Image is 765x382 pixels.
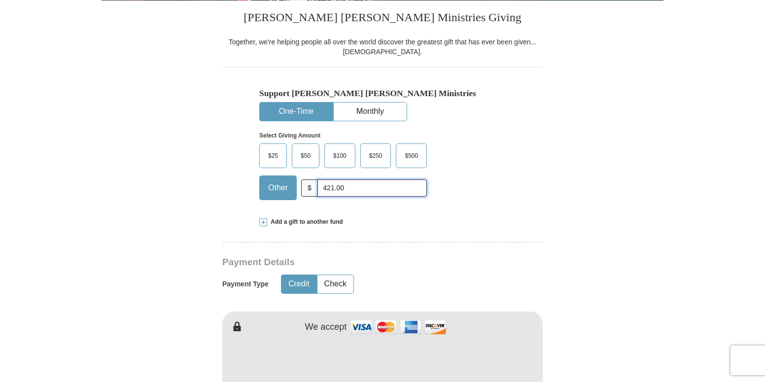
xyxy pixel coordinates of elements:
[317,179,427,197] input: Other Amount
[267,218,343,226] span: Add a gift to another fund
[328,148,351,163] span: $100
[259,132,320,139] strong: Select Giving Amount
[305,322,347,333] h4: We accept
[364,148,387,163] span: $250
[349,316,448,338] img: credit cards accepted
[222,37,543,57] div: Together, we're helping people all over the world discover the greatest gift that has ever been g...
[260,103,333,121] button: One-Time
[317,275,353,293] button: Check
[281,275,316,293] button: Credit
[222,257,474,268] h3: Payment Details
[301,179,318,197] span: $
[296,148,315,163] span: $50
[222,280,269,288] h5: Payment Type
[400,148,423,163] span: $500
[259,88,506,99] h5: Support [PERSON_NAME] [PERSON_NAME] Ministries
[263,180,293,195] span: Other
[334,103,407,121] button: Monthly
[263,148,283,163] span: $25
[222,0,543,37] h3: [PERSON_NAME] [PERSON_NAME] Ministries Giving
